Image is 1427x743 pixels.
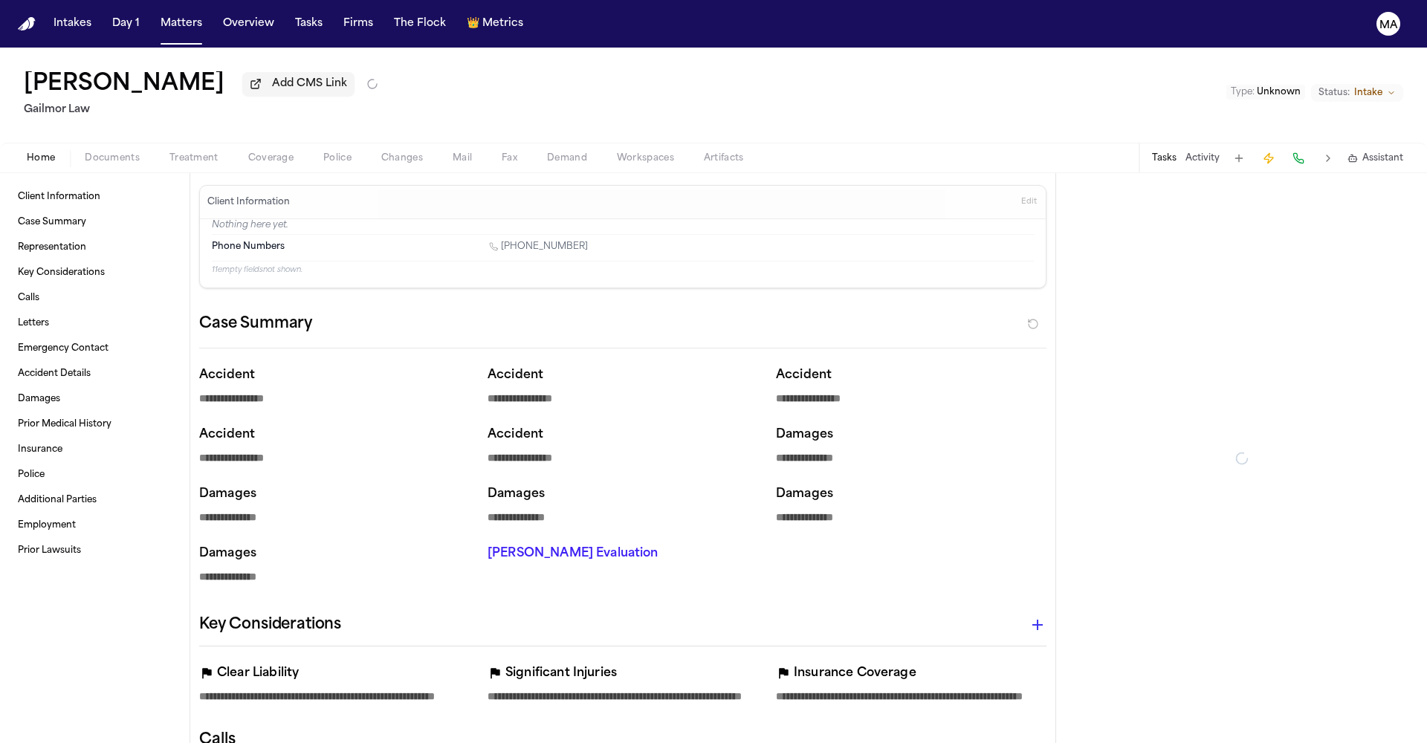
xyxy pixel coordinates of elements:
[204,196,293,208] h3: Client Information
[381,152,423,164] span: Changes
[1258,148,1279,169] button: Create Immediate Task
[199,366,470,384] p: Accident
[212,219,1034,234] p: Nothing here yet.
[12,513,178,537] a: Employment
[488,485,758,503] p: Damages
[199,613,341,637] h2: Key Considerations
[12,412,178,436] a: Prior Medical History
[242,72,355,96] button: Add CMS Link
[1318,87,1350,99] span: Status:
[199,545,470,562] p: Damages
[704,152,744,164] span: Artifacts
[289,10,329,37] button: Tasks
[12,311,178,335] a: Letters
[12,488,178,512] a: Additional Parties
[1288,148,1309,169] button: Make a Call
[794,664,916,682] p: Insurance Coverage
[505,664,617,682] p: Significant Injuries
[24,71,224,98] button: Edit matter name
[1354,87,1382,99] span: Intake
[502,152,517,164] span: Fax
[1257,88,1301,97] span: Unknown
[388,10,452,37] button: The Flock
[85,152,140,164] span: Documents
[337,10,379,37] button: Firms
[776,485,1046,503] p: Damages
[1185,152,1220,164] button: Activity
[323,152,352,164] span: Police
[106,10,146,37] button: Day 1
[27,152,55,164] span: Home
[12,261,178,285] a: Key Considerations
[199,312,312,336] h2: Case Summary
[217,664,299,682] p: Clear Liability
[12,286,178,310] a: Calls
[1362,152,1403,164] span: Assistant
[12,236,178,259] a: Representation
[488,545,758,562] p: [PERSON_NAME] Evaluation
[1229,148,1249,169] button: Add Task
[12,463,178,487] a: Police
[12,387,178,411] a: Damages
[155,10,208,37] button: Matters
[199,426,470,444] p: Accident
[212,265,1034,276] p: 11 empty fields not shown.
[488,366,758,384] p: Accident
[776,426,1046,444] p: Damages
[489,241,588,253] a: Call 1 (504) 914-3935
[488,426,758,444] p: Accident
[1347,152,1403,164] button: Assistant
[12,438,178,461] a: Insurance
[12,210,178,234] a: Case Summary
[1226,85,1305,100] button: Edit Type: Unknown
[48,10,97,37] button: Intakes
[18,17,36,31] a: Home
[217,10,280,37] button: Overview
[12,337,178,360] a: Emergency Contact
[547,152,587,164] span: Demand
[12,185,178,209] a: Client Information
[461,10,529,37] button: crownMetrics
[24,71,224,98] h1: [PERSON_NAME]
[1152,152,1177,164] button: Tasks
[776,366,1046,384] p: Accident
[453,152,472,164] span: Mail
[24,101,378,119] h2: Gailmor Law
[1231,88,1255,97] span: Type :
[1021,197,1037,207] span: Edit
[272,77,347,91] span: Add CMS Link
[12,539,178,562] a: Prior Lawsuits
[617,152,674,164] span: Workspaces
[1017,190,1041,214] button: Edit
[18,17,36,31] img: Finch Logo
[169,152,219,164] span: Treatment
[199,485,470,503] p: Damages
[1311,84,1403,102] button: Change status from Intake
[12,362,178,386] a: Accident Details
[248,152,294,164] span: Coverage
[212,241,285,253] span: Phone Numbers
